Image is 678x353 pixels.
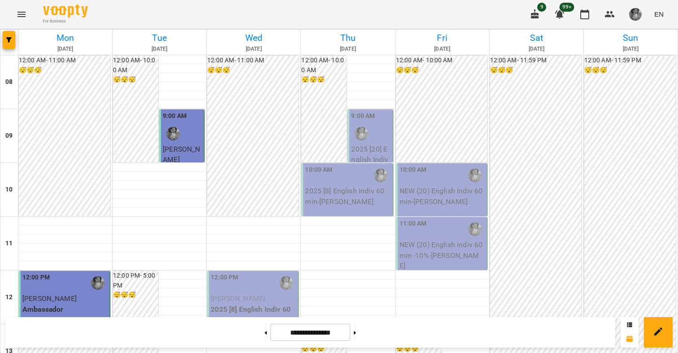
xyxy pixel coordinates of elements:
[305,165,332,175] label: 10:00 AM
[43,18,88,24] span: For Business
[301,56,347,75] h6: 12:00 AM - 10:00 AM
[22,273,50,283] label: 12:00 PM
[560,3,574,12] span: 99+
[163,145,200,164] span: [PERSON_NAME]
[490,65,582,75] h6: 😴😴😴
[5,292,13,302] h6: 12
[584,65,676,75] h6: 😴😴😴
[114,45,205,53] h6: [DATE]
[207,56,299,65] h6: 12:00 AM - 11:00 AM
[211,294,265,303] span: [PERSON_NAME]
[5,77,13,87] h6: 08
[166,127,180,140] img: Гомзяк Юлія Максимівна (а)
[5,131,13,141] h6: 09
[302,31,393,45] h6: Thu
[468,169,482,182] img: Гомзяк Юлія Максимівна (а)
[396,65,487,75] h6: 😴😴😴
[5,185,13,195] h6: 10
[468,222,482,236] img: Гомзяк Юлія Максимівна (а)
[301,75,347,85] h6: 😴😴😴
[584,56,676,65] h6: 12:00 AM - 11:59 PM
[114,31,205,45] h6: Tue
[208,31,299,45] h6: Wed
[491,45,582,53] h6: [DATE]
[113,75,158,85] h6: 😴😴😴
[400,165,427,175] label: 10:00 AM
[651,6,667,22] button: EN
[43,4,88,17] img: Voopty Logo
[211,273,238,283] label: 12:00 PM
[491,31,582,45] h6: Sat
[397,45,488,53] h6: [DATE]
[654,9,664,19] span: EN
[20,31,111,45] h6: Mon
[207,65,299,75] h6: 😴😴😴
[19,65,110,75] h6: 😴😴😴
[400,219,427,229] label: 11:00 AM
[11,4,32,25] button: Menu
[400,240,485,271] p: NEW (20) English indiv 60 min -10% - [PERSON_NAME]
[5,239,13,248] h6: 11
[208,45,299,53] h6: [DATE]
[629,8,642,21] img: d8a229def0a6a8f2afd845e9c03c6922.JPG
[305,186,391,207] p: 2025 [8] English Indiv 60 min - [PERSON_NAME]
[22,294,77,303] span: [PERSON_NAME]
[585,45,676,53] h6: [DATE]
[113,271,158,290] h6: 12:00 PM - 5:00 PM
[396,56,487,65] h6: 12:00 AM - 10:00 AM
[537,3,546,12] span: 9
[374,169,387,182] img: Гомзяк Юлія Максимівна (а)
[211,304,296,325] p: 2025 [8] English Indiv 60 min
[302,45,393,53] h6: [DATE]
[351,144,391,186] p: 2025 [20] English Indiv 60 min - [PERSON_NAME]
[113,56,158,75] h6: 12:00 AM - 10:00 AM
[585,31,676,45] h6: Sun
[351,111,375,121] label: 9:00 AM
[400,186,485,207] p: NEW (20) English Indiv 60 min - [PERSON_NAME]
[163,111,187,121] label: 9:00 AM
[20,45,111,53] h6: [DATE]
[397,31,488,45] h6: Fri
[355,127,368,140] img: Гомзяк Юлія Максимівна (а)
[19,56,110,65] h6: 12:00 AM - 11:00 AM
[22,304,108,315] p: Ambassador
[91,276,104,290] img: Гомзяк Юлія Максимівна (а)
[279,276,293,290] img: Гомзяк Юлія Максимівна (а)
[113,290,158,300] h6: 😴😴😴
[490,56,582,65] h6: 12:00 AM - 11:59 PM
